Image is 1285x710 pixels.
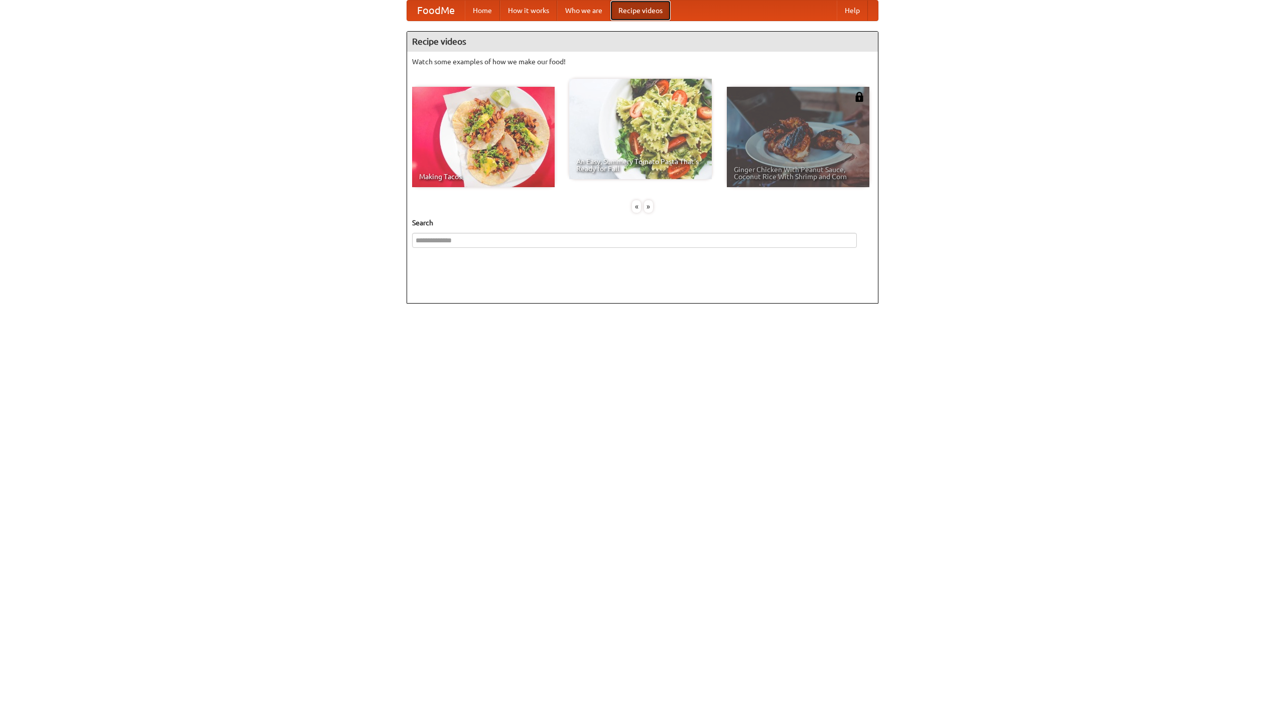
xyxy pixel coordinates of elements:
a: An Easy, Summery Tomato Pasta That's Ready for Fall [569,79,712,179]
a: Help [837,1,868,21]
p: Watch some examples of how we make our food! [412,57,873,67]
a: How it works [500,1,557,21]
a: Making Tacos [412,87,555,187]
div: » [644,200,653,213]
a: Recipe videos [610,1,671,21]
h5: Search [412,218,873,228]
a: FoodMe [407,1,465,21]
a: Home [465,1,500,21]
a: Who we are [557,1,610,21]
h4: Recipe videos [407,32,878,52]
span: An Easy, Summery Tomato Pasta That's Ready for Fall [576,158,705,172]
span: Making Tacos [419,173,548,180]
img: 483408.png [854,92,864,102]
div: « [632,200,641,213]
